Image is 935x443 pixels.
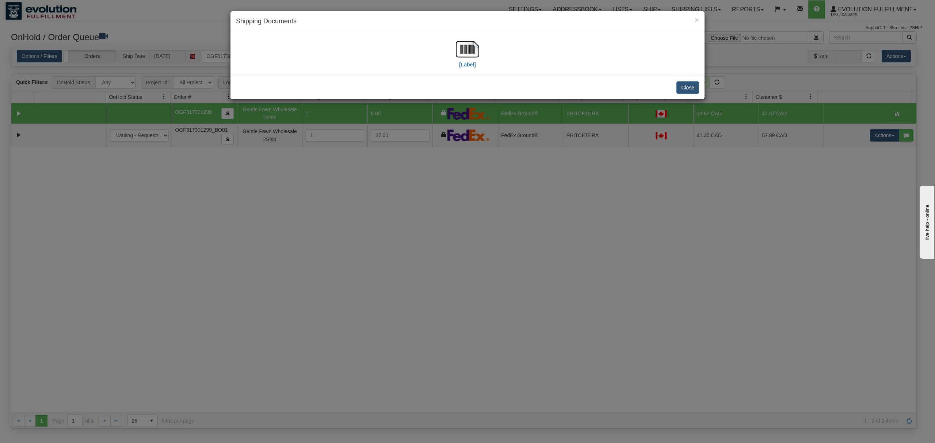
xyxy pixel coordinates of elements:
img: barcode.jpg [456,38,479,61]
span: × [695,16,699,24]
div: live help - online [5,6,68,12]
h4: Shipping Documents [236,17,699,26]
button: Close [695,16,699,24]
a: [Label] [456,46,479,67]
button: Close [676,81,699,94]
iframe: chat widget [918,184,934,259]
label: [Label] [459,61,476,68]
